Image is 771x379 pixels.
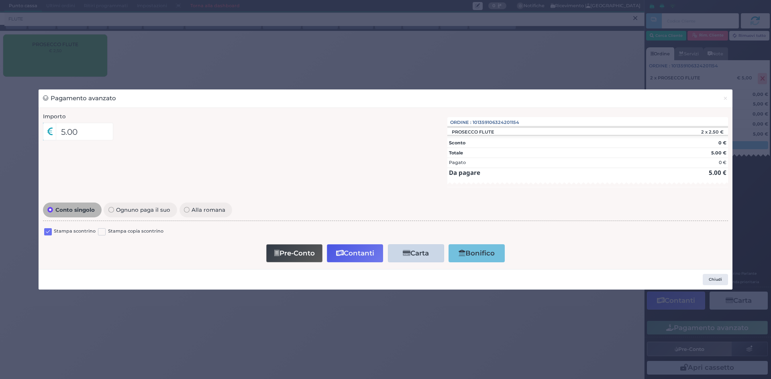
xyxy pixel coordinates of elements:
button: Pre-Conto [266,244,322,262]
strong: 0 € [718,140,726,146]
label: Importo [43,112,66,120]
div: PROSECCO FLUTE [447,129,498,135]
div: 2 x 2.50 € [658,129,728,135]
input: Es. 30.99 [56,123,113,140]
span: Conto singolo [53,207,97,213]
span: 101359106324201154 [473,119,519,126]
button: Carta [388,244,444,262]
span: Alla romana [190,207,228,213]
label: Stampa scontrino [54,228,96,235]
strong: Sconto [449,140,465,146]
span: Ognuno paga il suo [114,207,173,213]
div: Pagato [449,159,466,166]
span: Ordine : [450,119,471,126]
button: Chiudi [703,274,728,285]
strong: Totale [449,150,463,156]
button: Contanti [327,244,383,262]
div: 0 € [719,159,726,166]
strong: 5.00 € [711,150,726,156]
span: × [723,94,728,103]
button: Chiudi [718,89,732,107]
h3: Pagamento avanzato [43,94,116,103]
strong: 5.00 € [709,168,726,176]
label: Stampa copia scontrino [108,228,163,235]
strong: Da pagare [449,168,480,176]
button: Bonifico [449,244,505,262]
